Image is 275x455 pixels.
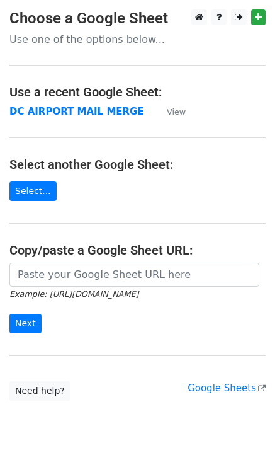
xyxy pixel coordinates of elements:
h4: Copy/paste a Google Sheet URL: [9,243,266,258]
a: DC AIRPORT MAIL MERGE [9,106,144,117]
a: Select... [9,181,57,201]
input: Next [9,314,42,333]
h4: Use a recent Google Sheet: [9,84,266,100]
a: Google Sheets [188,383,266,394]
small: Example: [URL][DOMAIN_NAME] [9,289,138,299]
small: View [167,107,186,117]
h3: Choose a Google Sheet [9,9,266,28]
p: Use one of the options below... [9,33,266,46]
h4: Select another Google Sheet: [9,157,266,172]
a: Need help? [9,381,70,401]
input: Paste your Google Sheet URL here [9,263,259,287]
a: View [154,106,186,117]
